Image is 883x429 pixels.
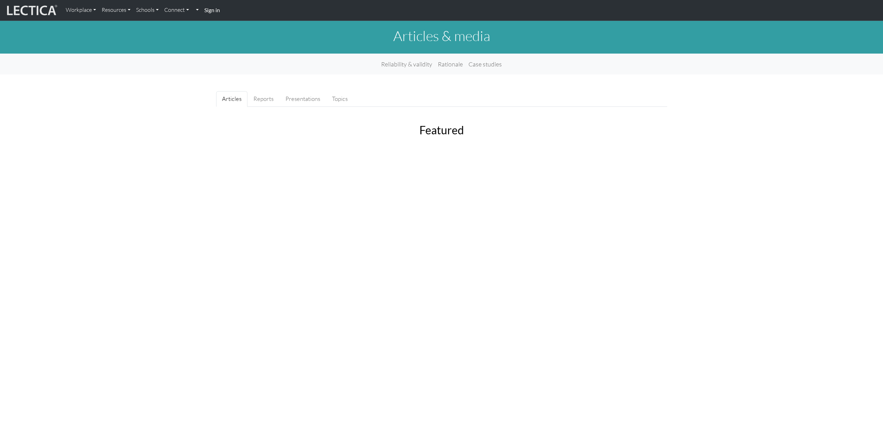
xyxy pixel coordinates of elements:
[99,3,133,17] a: Resources
[378,56,435,72] a: Reliability & validity
[216,91,247,107] a: Articles
[466,56,505,72] a: Case studies
[161,3,192,17] a: Connect
[279,91,326,107] a: Presentations
[204,7,220,13] strong: Sign in
[258,124,625,137] h2: Featured
[435,56,466,72] a: Rationale
[326,91,354,107] a: Topics
[202,3,223,18] a: Sign in
[5,4,57,17] img: lecticalive
[247,91,279,107] a: Reports
[63,3,99,17] a: Workplace
[133,3,161,17] a: Schools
